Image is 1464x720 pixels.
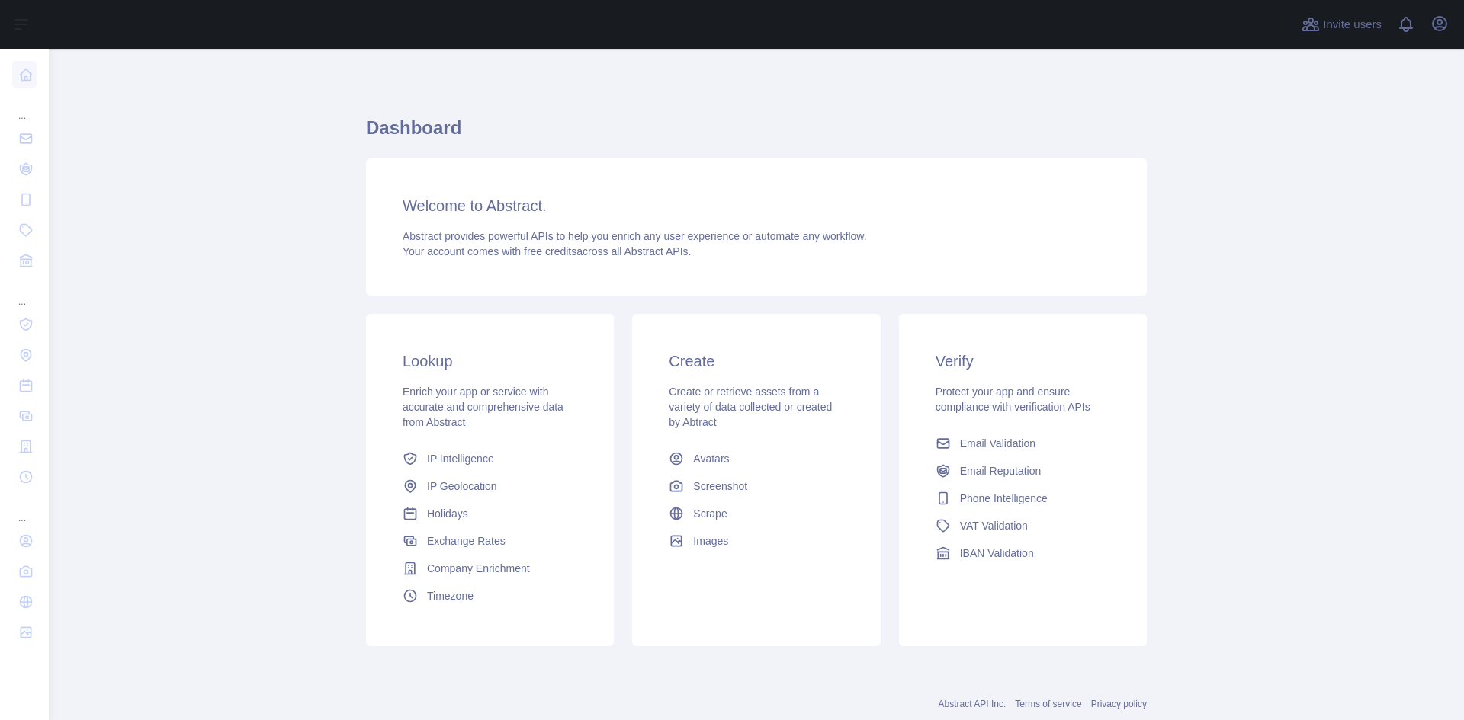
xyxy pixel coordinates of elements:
[1323,16,1382,34] span: Invite users
[693,478,747,494] span: Screenshot
[663,527,849,555] a: Images
[1299,12,1385,37] button: Invite users
[960,436,1035,451] span: Email Validation
[396,527,583,555] a: Exchange Rates
[960,463,1042,478] span: Email Reputation
[693,451,729,466] span: Avatars
[929,485,1116,512] a: Phone Intelligence
[693,506,727,521] span: Scrape
[929,539,1116,567] a: IBAN Validation
[936,386,1090,413] span: Protect your app and ensure compliance with verification APIs
[403,350,577,372] h3: Lookup
[939,699,1006,709] a: Abstract API Inc.
[396,555,583,582] a: Company Enrichment
[1015,699,1081,709] a: Terms of service
[929,430,1116,457] a: Email Validation
[427,478,497,494] span: IP Geolocation
[366,116,1147,152] h1: Dashboard
[960,491,1048,506] span: Phone Intelligence
[669,386,832,428] span: Create or retrieve assets from a variety of data collected or created by Abtract
[663,445,849,472] a: Avatars
[396,500,583,527] a: Holidays
[403,245,691,258] span: Your account comes with across all Abstract APIs.
[929,512,1116,539] a: VAT Validation
[427,533,506,549] span: Exchange Rates
[403,230,867,242] span: Abstract provides powerful APIs to help you enrich any user experience or automate any workflow.
[403,386,563,428] span: Enrich your app or service with accurate and comprehensive data from Abstract
[960,546,1034,561] span: IBAN Validation
[427,588,474,603] span: Timezone
[524,245,576,258] span: free credits
[427,506,468,521] span: Holidays
[693,533,728,549] span: Images
[396,472,583,500] a: IP Geolocation
[396,582,583,610] a: Timezone
[427,561,530,576] span: Company Enrichment
[1091,699,1147,709] a: Privacy policy
[960,518,1028,533] span: VAT Validation
[12,277,37,308] div: ...
[12,494,37,524] div: ...
[663,472,849,500] a: Screenshot
[396,445,583,472] a: IP Intelligence
[427,451,494,466] span: IP Intelligence
[929,457,1116,485] a: Email Reputation
[669,350,843,372] h3: Create
[12,91,37,122] div: ...
[936,350,1110,372] h3: Verify
[403,195,1110,216] h3: Welcome to Abstract.
[663,500,849,527] a: Scrape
